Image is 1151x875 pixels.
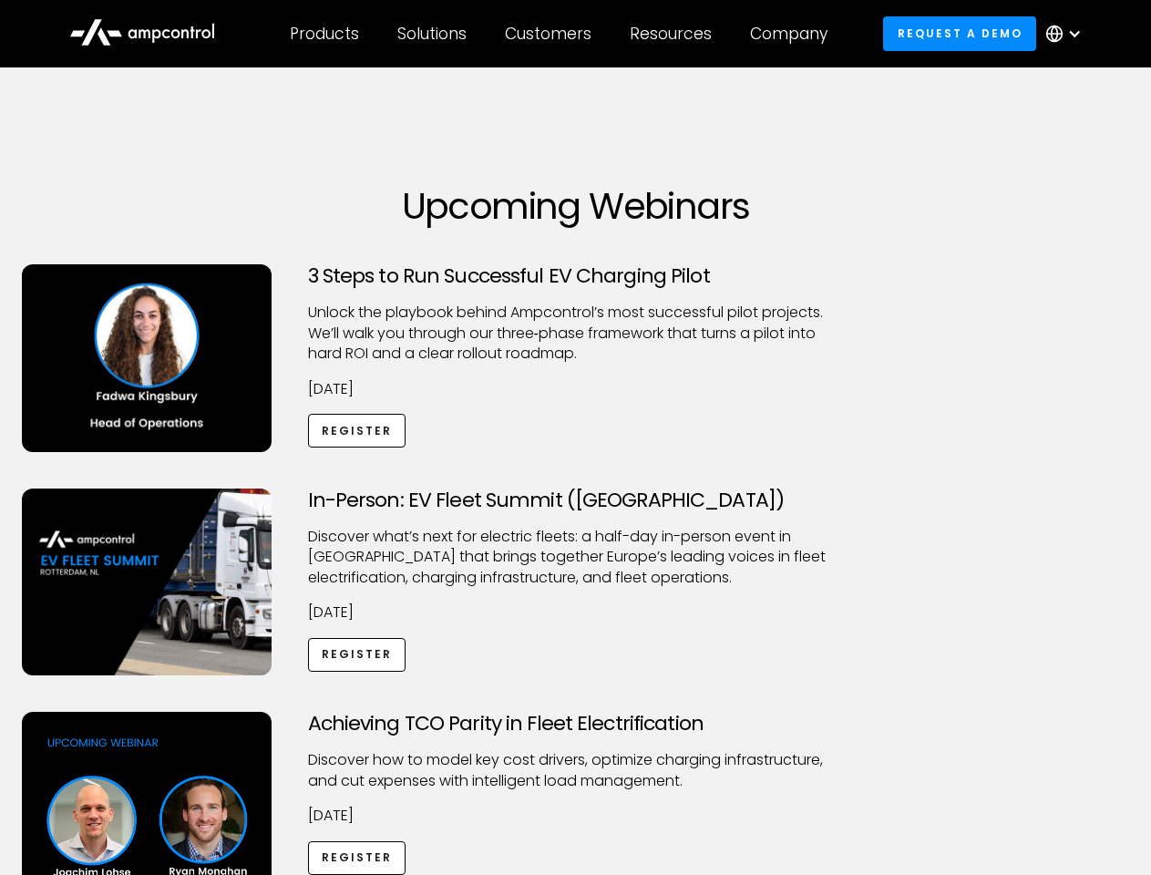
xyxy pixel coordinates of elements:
h3: Achieving TCO Parity in Fleet Electrification [308,712,844,736]
p: Discover how to model key cost drivers, optimize charging infrastructure, and cut expenses with i... [308,750,844,791]
div: Company [750,24,827,44]
h3: In-Person: EV Fleet Summit ([GEOGRAPHIC_DATA]) [308,489,844,512]
a: Register [308,414,406,448]
p: ​Discover what’s next for electric fleets: a half-day in-person event in [GEOGRAPHIC_DATA] that b... [308,527,844,588]
div: Resources [630,24,712,44]
a: Register [308,638,406,672]
a: Request a demo [883,16,1036,50]
p: [DATE] [308,602,844,623]
div: Products [290,24,359,44]
div: Solutions [397,24,467,44]
div: Customers [505,24,591,44]
p: Unlock the playbook behind Ampcontrol’s most successful pilot projects. We’ll walk you through ou... [308,303,844,364]
h1: Upcoming Webinars [22,184,1130,228]
h3: 3 Steps to Run Successful EV Charging Pilot [308,264,844,288]
p: [DATE] [308,379,844,399]
p: [DATE] [308,806,844,826]
a: Register [308,841,406,875]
